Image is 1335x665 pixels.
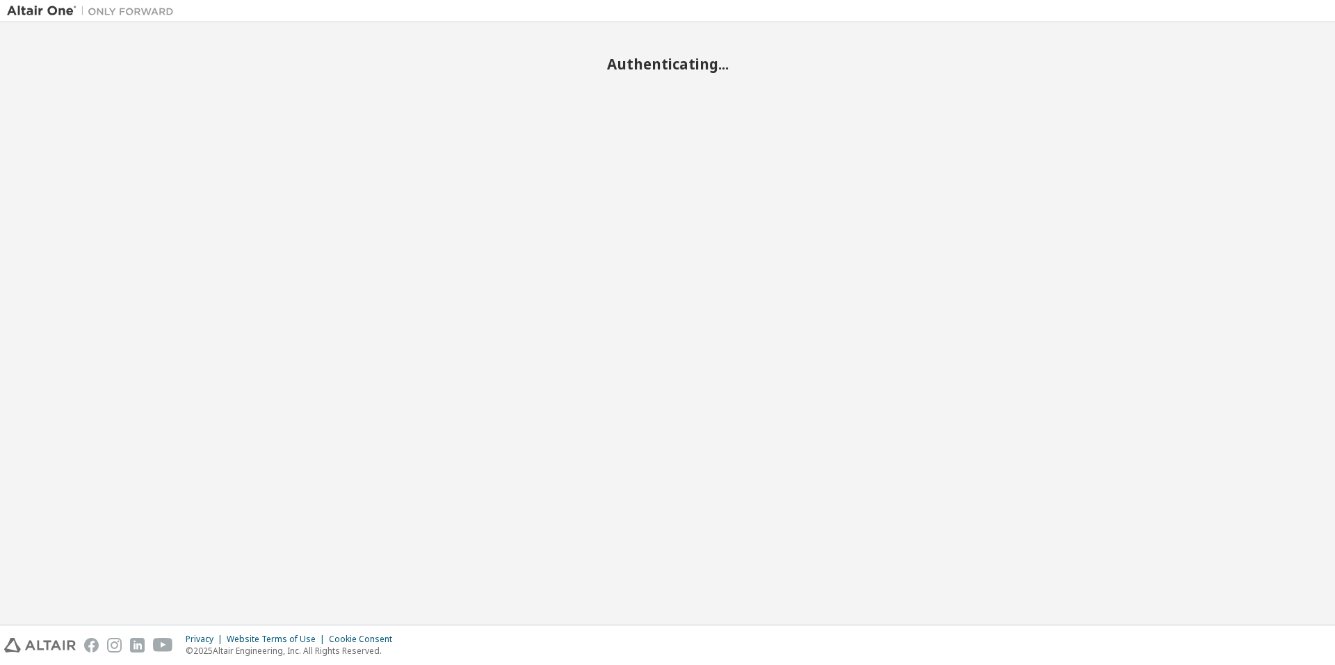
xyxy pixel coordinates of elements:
[130,638,145,652] img: linkedin.svg
[186,634,227,645] div: Privacy
[329,634,400,645] div: Cookie Consent
[84,638,99,652] img: facebook.svg
[7,4,181,18] img: Altair One
[7,55,1328,73] h2: Authenticating...
[186,645,400,657] p: © 2025 Altair Engineering, Inc. All Rights Reserved.
[227,634,329,645] div: Website Terms of Use
[153,638,173,652] img: youtube.svg
[4,638,76,652] img: altair_logo.svg
[107,638,122,652] img: instagram.svg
